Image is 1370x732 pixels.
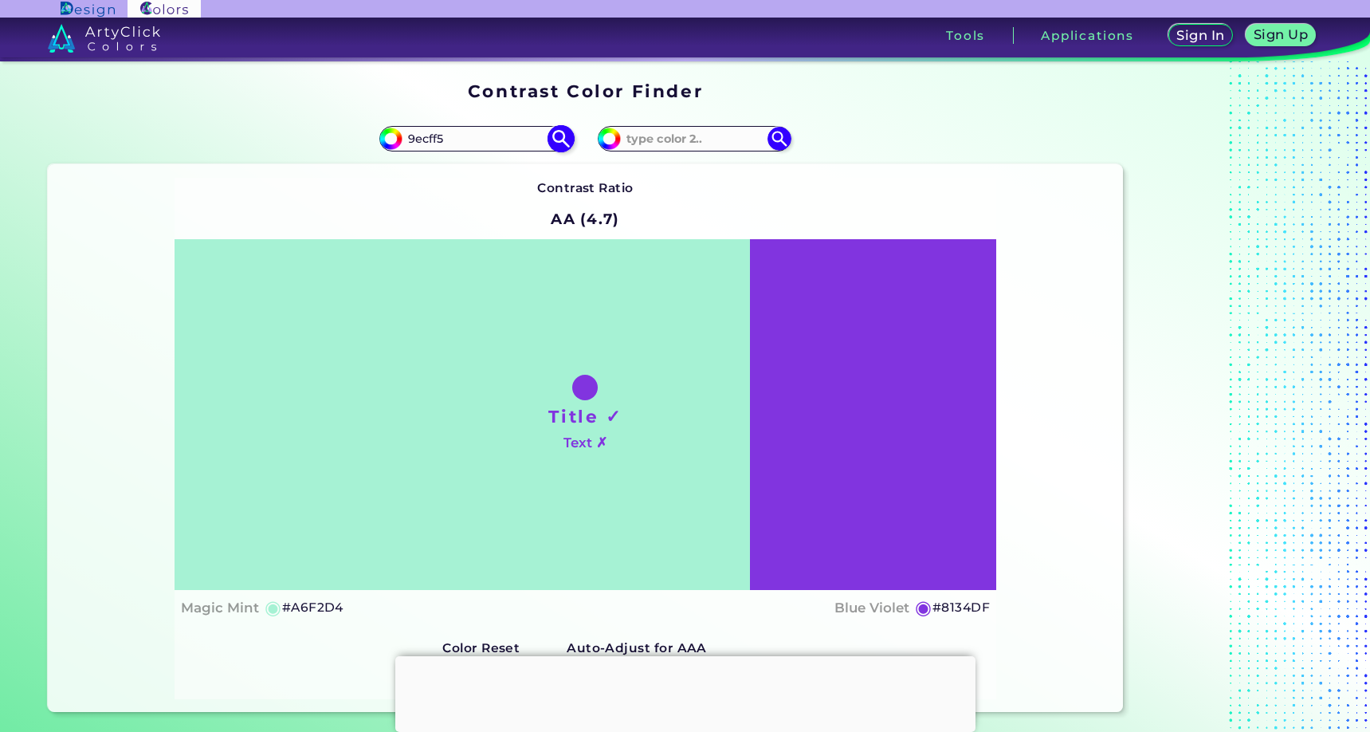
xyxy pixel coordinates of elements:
iframe: Advertisement [395,656,975,728]
h4: Text ✗ [563,431,607,455]
img: logo_artyclick_colors_white.svg [48,24,160,53]
strong: Color Reset [442,640,520,655]
input: type color 1.. [402,128,551,149]
h3: Applications [1041,30,1134,41]
a: Sign In [1172,26,1230,45]
img: icon search [767,127,791,151]
h1: Contrast Color Finder [468,79,703,103]
h5: #A6F2D4 [282,597,343,618]
h2: AA (4.7) [544,202,627,237]
img: icon search [548,125,575,153]
h4: Magic Mint [181,596,259,620]
a: Sign Up [1250,26,1313,45]
img: ArtyClick Design logo [61,2,114,17]
strong: Contrast Ratio [537,180,634,195]
h5: #8134DF [932,597,990,618]
h3: Tools [946,30,985,41]
h5: Sign Up [1256,29,1305,41]
input: type color 2.. [621,128,769,149]
h5: ◉ [265,598,282,617]
h4: Blue Violet [834,596,909,620]
h5: Sign In [1179,30,1222,41]
h5: ◉ [915,598,932,617]
h1: Title ✓ [548,404,622,428]
strong: Auto-Adjust for AAA [567,640,707,655]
